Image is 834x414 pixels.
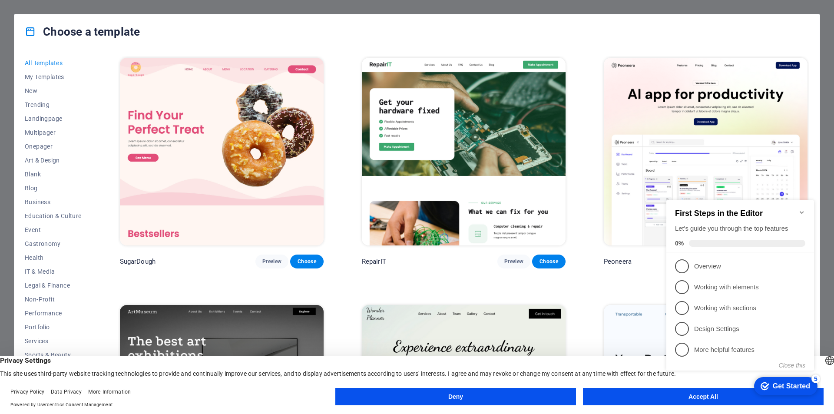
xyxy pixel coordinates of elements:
img: Peoneera [604,58,808,245]
span: Sports & Beauty [25,351,82,358]
button: Blank [25,167,82,181]
button: Choose [532,255,565,268]
button: All Templates [25,56,82,70]
button: Business [25,195,82,209]
p: Working with elements [31,95,136,104]
span: IT & Media [25,268,82,275]
h4: Choose a template [25,25,140,39]
button: Portfolio [25,320,82,334]
span: 0% [12,52,26,59]
h2: First Steps in the Editor [12,21,142,30]
li: Working with elements [3,89,151,110]
div: Minimize checklist [136,21,142,28]
button: Sports & Beauty [25,348,82,362]
button: Non-Profit [25,292,82,306]
p: Design Settings [31,137,136,146]
span: Health [25,254,82,261]
div: Get Started [110,195,147,202]
p: Peoneera [604,257,632,266]
span: Performance [25,310,82,317]
button: Landingpage [25,112,82,126]
p: Overview [31,74,136,83]
li: Overview [3,68,151,89]
span: Non-Profit [25,296,82,303]
span: Blog [25,185,82,192]
button: Preview [255,255,288,268]
div: Let's guide you through the top features [12,36,142,46]
span: Event [25,226,82,233]
span: Preview [262,258,281,265]
p: SugarDough [120,257,156,266]
li: More helpful features [3,152,151,172]
span: My Templates [25,73,82,80]
span: Art & Design [25,157,82,164]
p: Working with sections [31,116,136,125]
span: All Templates [25,60,82,66]
button: Services [25,334,82,348]
li: Design Settings [3,131,151,152]
img: RepairIT [362,58,566,245]
button: Preview [497,255,530,268]
span: Landingpage [25,115,82,122]
div: 5 [149,187,157,195]
button: Multipager [25,126,82,139]
span: Multipager [25,129,82,136]
button: Legal & Finance [25,278,82,292]
button: IT & Media [25,265,82,278]
button: Health [25,251,82,265]
button: Blog [25,181,82,195]
span: Business [25,199,82,205]
button: Close this [116,174,142,181]
span: Blank [25,171,82,178]
span: Preview [504,258,523,265]
span: Services [25,338,82,344]
span: New [25,87,82,94]
button: Event [25,223,82,237]
span: Legal & Finance [25,282,82,289]
span: Choose [539,258,558,265]
button: Trending [25,98,82,112]
button: Performance [25,306,82,320]
button: Art & Design [25,153,82,167]
button: Gastronomy [25,237,82,251]
button: My Templates [25,70,82,84]
p: RepairIT [362,257,386,266]
button: Education & Culture [25,209,82,223]
span: Portfolio [25,324,82,331]
p: More helpful features [31,158,136,167]
img: SugarDough [120,58,324,245]
button: Choose [290,255,323,268]
button: New [25,84,82,98]
span: Education & Culture [25,212,82,219]
button: Onepager [25,139,82,153]
li: Working with sections [3,110,151,131]
span: Choose [297,258,316,265]
span: Onepager [25,143,82,150]
span: Gastronomy [25,240,82,247]
span: Trending [25,101,82,108]
div: Get Started 5 items remaining, 0% complete [91,189,155,208]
